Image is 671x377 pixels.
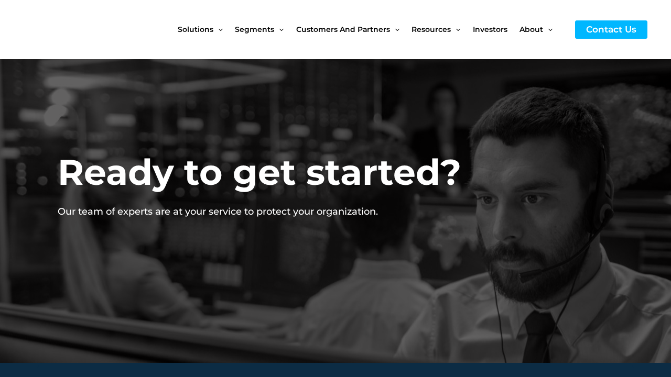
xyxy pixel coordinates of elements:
span: Customers and Partners [296,7,390,51]
span: Menu Toggle [390,7,399,51]
span: Menu Toggle [213,7,223,51]
span: Solutions [178,7,213,51]
nav: Site Navigation: New Main Menu [178,7,565,51]
p: Our team of experts are at your service to protect your organization. [58,205,462,218]
span: Resources [412,7,451,51]
span: Menu Toggle [543,7,553,51]
span: About [520,7,543,51]
a: Investors [473,7,520,51]
span: Segments [235,7,274,51]
a: Contact Us [575,20,647,39]
span: Menu Toggle [451,7,460,51]
span: Investors [473,7,507,51]
img: CyberCatch [18,8,144,51]
h2: Ready to get started? [58,149,462,195]
span: Menu Toggle [274,7,284,51]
